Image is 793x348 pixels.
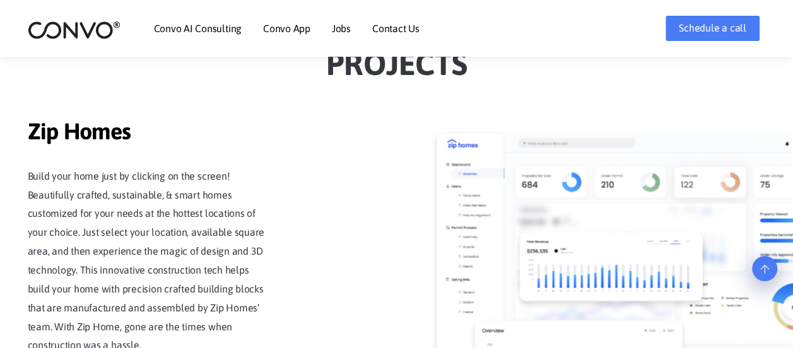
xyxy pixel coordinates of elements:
[263,23,310,33] a: Convo App
[28,117,267,148] span: Zip Homes
[372,23,420,33] a: Contact Us
[154,23,242,33] a: Convo AI Consulting
[28,20,120,40] img: logo_2.png
[666,16,759,41] a: Schedule a call
[332,23,351,33] a: Jobs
